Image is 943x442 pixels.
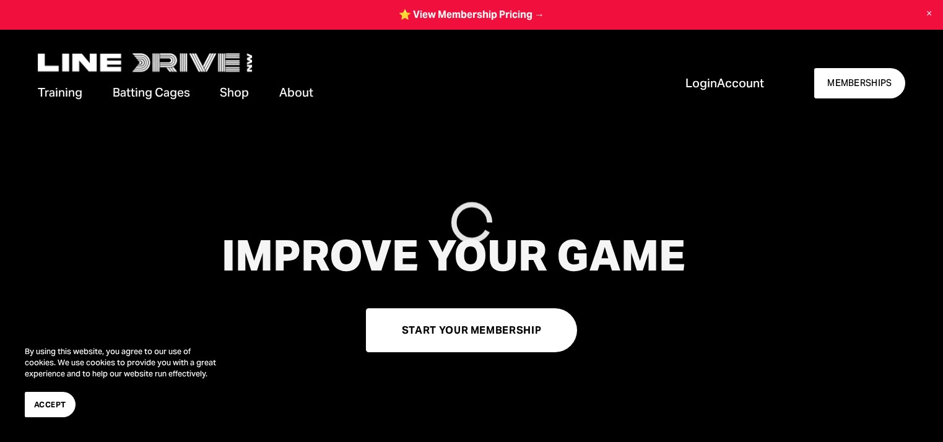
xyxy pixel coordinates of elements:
section: Cookie banner [12,334,235,430]
img: LineDrive NorthWest [38,53,252,72]
p: By using this website, you agree to our use of cookies. We use cookies to provide you with a grea... [25,346,223,379]
a: Shop [220,83,249,102]
a: folder dropdown [38,83,82,102]
span: Training [38,84,82,101]
a: folder dropdown [113,83,190,102]
button: Accept [25,392,76,417]
a: folder dropdown [279,83,313,102]
span: About [279,84,313,101]
a: MEMBERSHIPS [814,68,905,98]
span: Batting Cages [113,84,190,101]
a: START YOUR MEMBERSHIP [366,308,578,352]
span: Accept [34,399,66,410]
h1: IMPROVE YOUR GAME [111,232,796,280]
